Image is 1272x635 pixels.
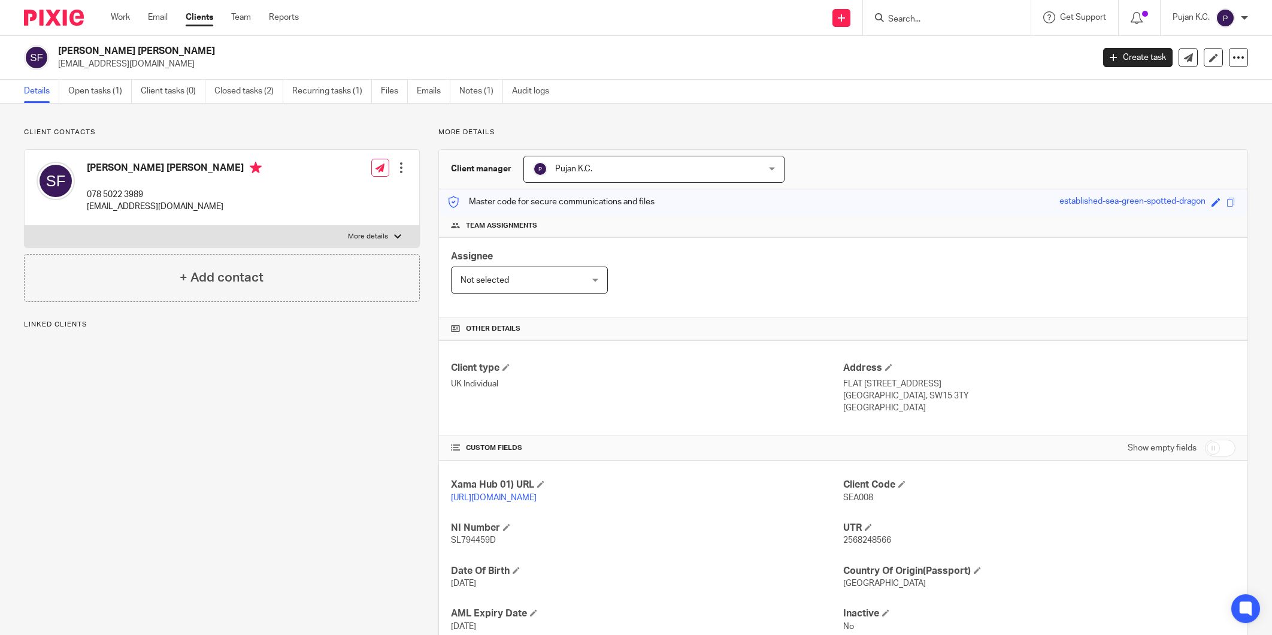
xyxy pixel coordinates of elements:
[451,607,843,620] h4: AML Expiry Date
[843,536,891,545] span: 2568248566
[843,362,1235,374] h4: Address
[887,14,995,25] input: Search
[214,80,283,103] a: Closed tasks (2)
[461,276,509,285] span: Not selected
[417,80,450,103] a: Emails
[843,378,1235,390] p: FLAT [STREET_ADDRESS]
[24,320,420,329] p: Linked clients
[451,443,843,453] h4: CUSTOM FIELDS
[451,579,476,588] span: [DATE]
[148,11,168,23] a: Email
[87,162,262,177] h4: [PERSON_NAME] [PERSON_NAME]
[1173,11,1210,23] p: Pujan K.C.
[843,522,1235,534] h4: UTR
[381,80,408,103] a: Files
[250,162,262,174] i: Primary
[292,80,372,103] a: Recurring tasks (1)
[533,162,547,176] img: svg%3E
[466,221,537,231] span: Team assignments
[1216,8,1235,28] img: svg%3E
[451,163,511,175] h3: Client manager
[843,579,926,588] span: [GEOGRAPHIC_DATA]
[843,494,873,502] span: SEA008
[87,201,262,213] p: [EMAIL_ADDRESS][DOMAIN_NAME]
[451,479,843,491] h4: Xama Hub 01) URL
[1103,48,1173,67] a: Create task
[555,165,592,173] span: Pujan K.C.
[37,162,75,200] img: svg%3E
[269,11,299,23] a: Reports
[843,565,1235,577] h4: Country Of Origin(Passport)
[1059,195,1206,209] div: established-sea-green-spotted-dragon
[843,479,1235,491] h4: Client Code
[24,80,59,103] a: Details
[451,536,496,545] span: SL794459D
[451,522,843,534] h4: NI Number
[843,390,1235,402] p: [GEOGRAPHIC_DATA], SW15 3TY
[180,268,264,287] h4: + Add contact
[451,494,537,502] a: [URL][DOMAIN_NAME]
[1128,442,1197,454] label: Show empty fields
[448,196,655,208] p: Master code for secure communications and files
[512,80,558,103] a: Audit logs
[451,565,843,577] h4: Date Of Birth
[186,11,213,23] a: Clients
[466,324,520,334] span: Other details
[24,128,420,137] p: Client contacts
[87,189,262,201] p: 078 5022 3989
[68,80,132,103] a: Open tasks (1)
[451,622,476,631] span: [DATE]
[451,362,843,374] h4: Client type
[459,80,503,103] a: Notes (1)
[451,378,843,390] p: UK Individual
[843,607,1235,620] h4: Inactive
[1060,13,1106,22] span: Get Support
[348,232,388,241] p: More details
[111,11,130,23] a: Work
[24,10,84,26] img: Pixie
[24,45,49,70] img: svg%3E
[141,80,205,103] a: Client tasks (0)
[58,45,880,58] h2: [PERSON_NAME] [PERSON_NAME]
[58,58,1085,70] p: [EMAIL_ADDRESS][DOMAIN_NAME]
[438,128,1248,137] p: More details
[843,622,854,631] span: No
[843,402,1235,414] p: [GEOGRAPHIC_DATA]
[451,252,493,261] span: Assignee
[231,11,251,23] a: Team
